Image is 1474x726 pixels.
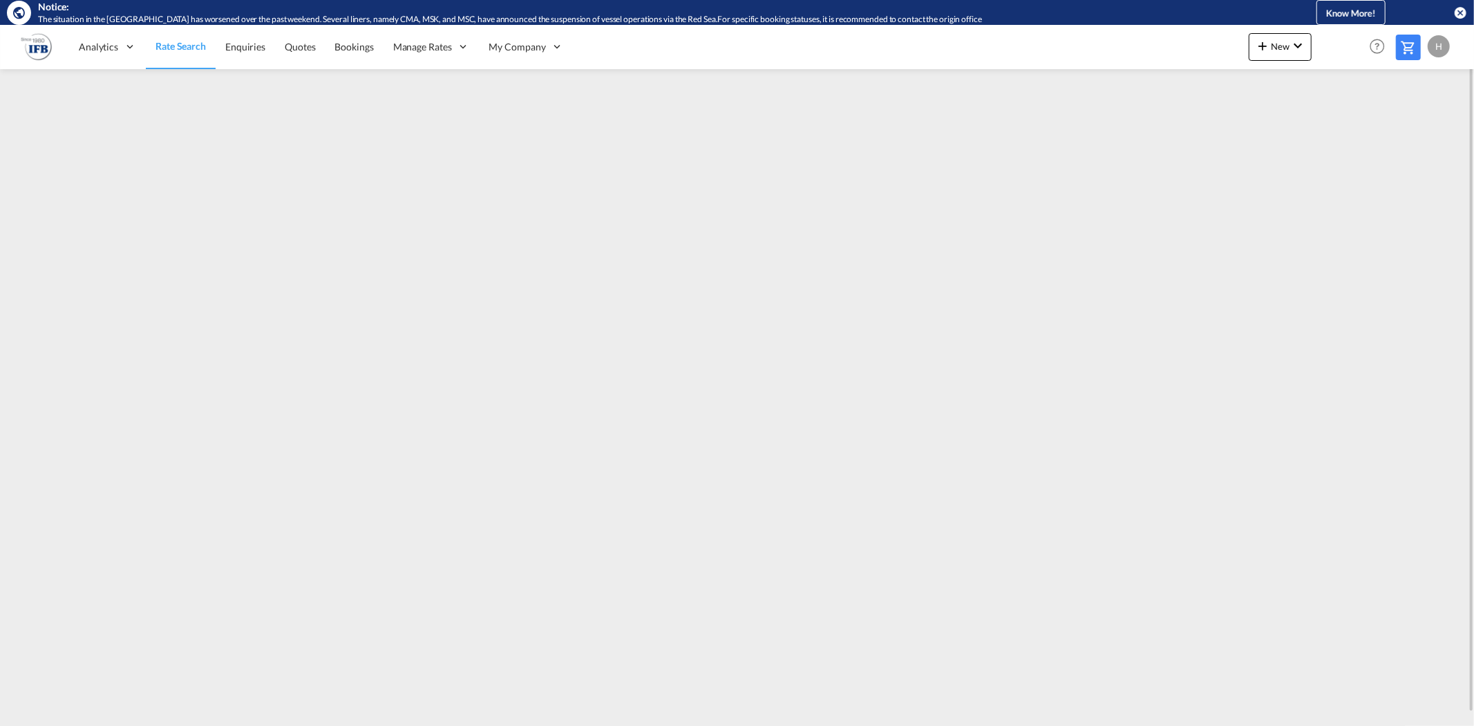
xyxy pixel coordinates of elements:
md-icon: icon-chevron-down [1289,37,1306,54]
a: Rate Search [146,24,216,69]
span: Rate Search [155,40,206,52]
div: Help [1366,35,1396,59]
span: My Company [489,40,546,54]
span: Bookings [335,41,374,53]
md-icon: icon-earth [12,6,26,19]
button: icon-plus 400-fgNewicon-chevron-down [1249,33,1312,61]
a: Enquiries [216,24,275,69]
img: b628ab10256c11eeb52753acbc15d091.png [21,31,52,62]
div: My Company [480,24,574,69]
span: Enquiries [225,41,265,53]
a: Bookings [325,24,384,69]
span: New [1254,41,1306,52]
span: Analytics [79,40,118,54]
span: Manage Rates [393,40,452,54]
span: Help [1366,35,1389,58]
span: Quotes [285,41,315,53]
div: The situation in the Red Sea has worsened over the past weekend. Several liners, namely CMA, MSK,... [38,14,1248,26]
div: H [1428,35,1450,57]
div: Manage Rates [384,24,480,69]
md-icon: icon-plus 400-fg [1254,37,1271,54]
span: Know More! [1326,8,1376,19]
a: Quotes [275,24,325,69]
div: Analytics [69,24,146,69]
button: icon-close-circle [1453,6,1467,19]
